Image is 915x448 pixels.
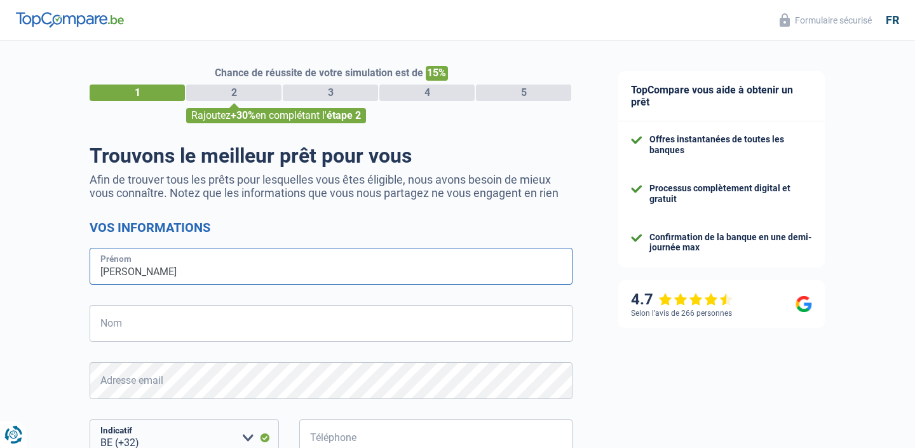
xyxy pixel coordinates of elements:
[231,109,255,121] span: +30%
[90,220,573,235] h2: Vos informations
[476,85,571,101] div: 5
[649,232,812,254] div: Confirmation de la banque en une demi-journée max
[90,85,185,101] div: 1
[886,13,899,27] div: fr
[283,85,378,101] div: 3
[426,66,448,81] span: 15%
[631,309,732,318] div: Selon l’avis de 266 personnes
[186,85,281,101] div: 2
[16,12,124,27] img: TopCompare Logo
[186,108,366,123] div: Rajoutez en complétant l'
[327,109,361,121] span: étape 2
[772,10,879,31] button: Formulaire sécurisé
[215,67,423,79] span: Chance de réussite de votre simulation est de
[649,183,812,205] div: Processus complètement digital et gratuit
[90,173,573,200] p: Afin de trouver tous les prêts pour lesquelles vous êtes éligible, nous avons besoin de mieux vou...
[631,290,733,309] div: 4.7
[618,71,825,121] div: TopCompare vous aide à obtenir un prêt
[90,144,573,168] h1: Trouvons le meilleur prêt pour vous
[379,85,475,101] div: 4
[649,134,812,156] div: Offres instantanées de toutes les banques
